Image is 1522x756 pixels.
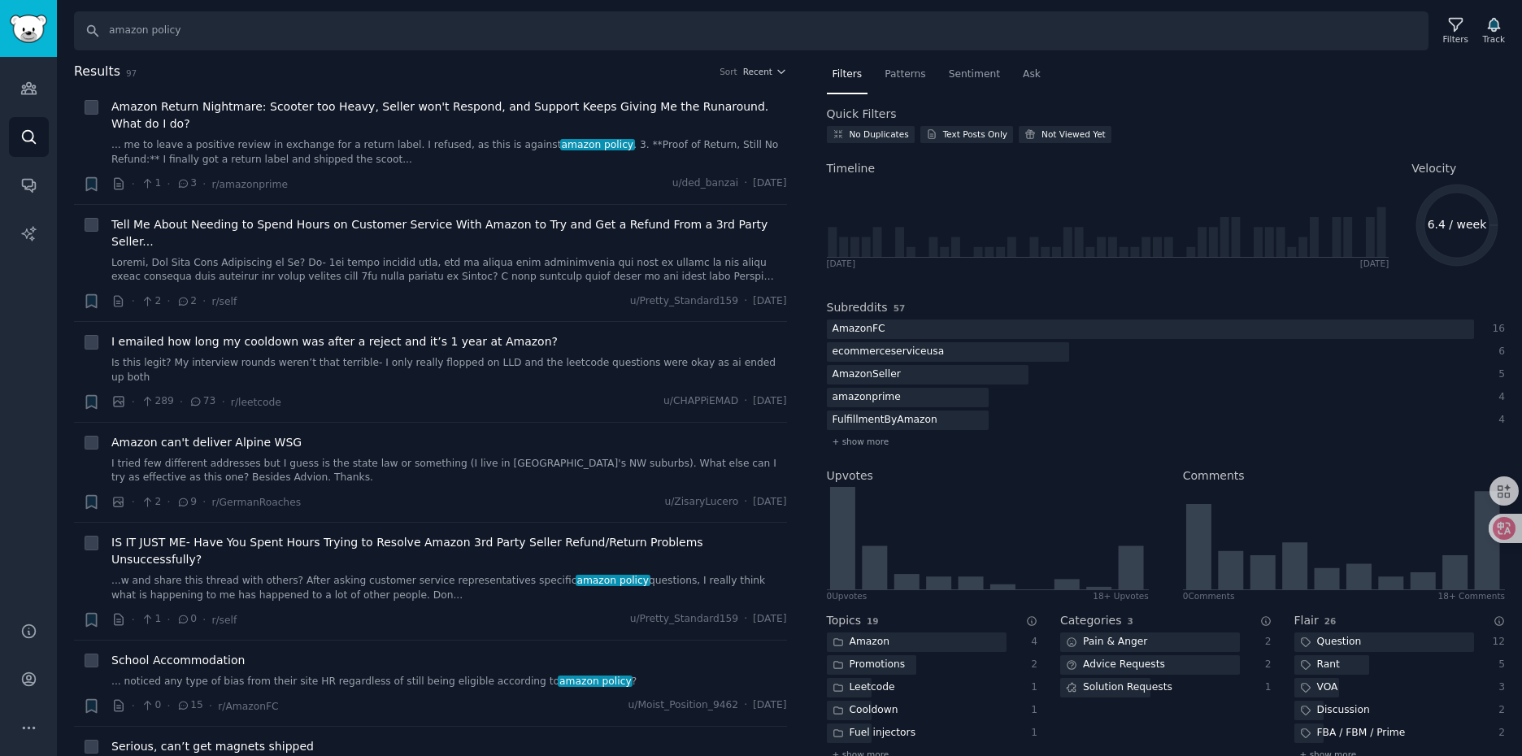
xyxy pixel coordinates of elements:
[1041,128,1106,140] div: Not Viewed Yet
[167,176,170,193] span: ·
[753,612,786,627] span: [DATE]
[894,303,906,313] span: 57
[176,495,197,510] span: 9
[74,11,1429,50] input: Search Keyword
[753,698,786,713] span: [DATE]
[1483,33,1505,45] div: Track
[827,319,891,340] div: AmazonFC
[1257,658,1272,672] div: 2
[1257,635,1272,650] div: 2
[211,179,287,190] span: r/amazonprime
[202,611,206,628] span: ·
[221,393,224,411] span: ·
[827,590,868,602] div: 0 Upvote s
[167,293,170,310] span: ·
[1491,390,1506,405] div: 4
[1294,678,1344,698] div: VOA
[744,394,747,409] span: ·
[743,66,772,77] span: Recent
[885,67,925,82] span: Patterns
[111,675,787,689] a: ... noticed any type of bias from their site HR regardless of still being eligible according toam...
[1491,635,1506,650] div: 12
[180,393,183,411] span: ·
[850,128,909,140] div: No Duplicates
[176,698,203,713] span: 15
[827,723,922,744] div: Fuel injectors
[1024,726,1038,741] div: 1
[1294,655,1346,676] div: Rant
[1024,703,1038,718] div: 1
[1060,655,1171,676] div: Advice Requests
[663,394,738,409] span: u/CHAPPiEMAD
[827,701,904,721] div: Cooldown
[744,495,747,510] span: ·
[74,62,120,82] span: Results
[202,493,206,511] span: ·
[744,612,747,627] span: ·
[167,493,170,511] span: ·
[111,138,787,167] a: ... me to leave a positive review in exchange for a return label. I refused, as this is againstam...
[111,216,787,250] span: Tell Me About Needing to Spend Hours on Customer Service With Amazon to Try and Get a Refund From...
[1294,701,1376,721] div: Discussion
[833,436,889,447] span: + show more
[630,294,738,309] span: u/Pretty_Standard159
[827,258,856,269] div: [DATE]
[132,293,135,310] span: ·
[827,365,907,385] div: AmazonSeller
[132,493,135,511] span: ·
[1491,726,1506,741] div: 2
[1438,590,1505,602] div: 18+ Comments
[1491,367,1506,382] div: 5
[1491,680,1506,695] div: 3
[827,160,876,177] span: Timeline
[1491,322,1506,337] div: 16
[827,299,888,316] h2: Subreddits
[167,611,170,628] span: ·
[1294,612,1319,629] h2: Flair
[628,698,738,713] span: u/Moist_Position_9462
[744,294,747,309] span: ·
[1060,632,1153,653] div: Pain & Anger
[753,495,786,510] span: [DATE]
[576,575,650,586] span: amazon policy
[111,574,787,602] a: ...w and share this thread with others? After asking customer service representatives specificama...
[211,296,237,307] span: r/self
[132,176,135,193] span: ·
[827,655,911,676] div: Promotions
[827,342,950,363] div: ecommerceserviceusa
[827,388,907,408] div: amazonprime
[1428,218,1488,231] text: 6.4 / week
[827,106,897,123] h2: Quick Filters
[141,495,161,510] span: 2
[1491,345,1506,359] div: 6
[126,68,137,78] span: 97
[132,611,135,628] span: ·
[10,15,47,43] img: GummySearch logo
[558,676,633,687] span: amazon policy
[111,434,302,451] span: Amazon can't deliver Alpine WSG
[720,66,737,77] div: Sort
[1060,612,1121,629] h2: Categories
[111,534,787,568] a: IS IT JUST ME- Have You Spent Hours Trying to Resolve Amazon 3rd Party Seller Refund/Return Probl...
[209,697,212,715] span: ·
[111,333,558,350] span: I emailed how long my cooldown was after a reject and it’s 1 year at Amazon?
[744,698,747,713] span: ·
[167,697,170,715] span: ·
[827,467,873,484] h2: Upvotes
[1257,680,1272,695] div: 1
[833,67,863,82] span: Filters
[231,397,281,408] span: r/leetcode
[753,394,786,409] span: [DATE]
[827,612,862,629] h2: Topics
[743,66,787,77] button: Recent
[132,697,135,715] span: ·
[111,457,787,485] a: I tried few different addresses but I guess is the state law or something (I live in [GEOGRAPHIC_...
[560,139,635,150] span: amazon policy
[176,612,197,627] span: 0
[1024,680,1038,695] div: 1
[1183,590,1235,602] div: 0 Comment s
[1060,678,1178,698] div: Solution Requests
[630,612,738,627] span: u/Pretty_Standard159
[1024,635,1038,650] div: 4
[744,176,747,191] span: ·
